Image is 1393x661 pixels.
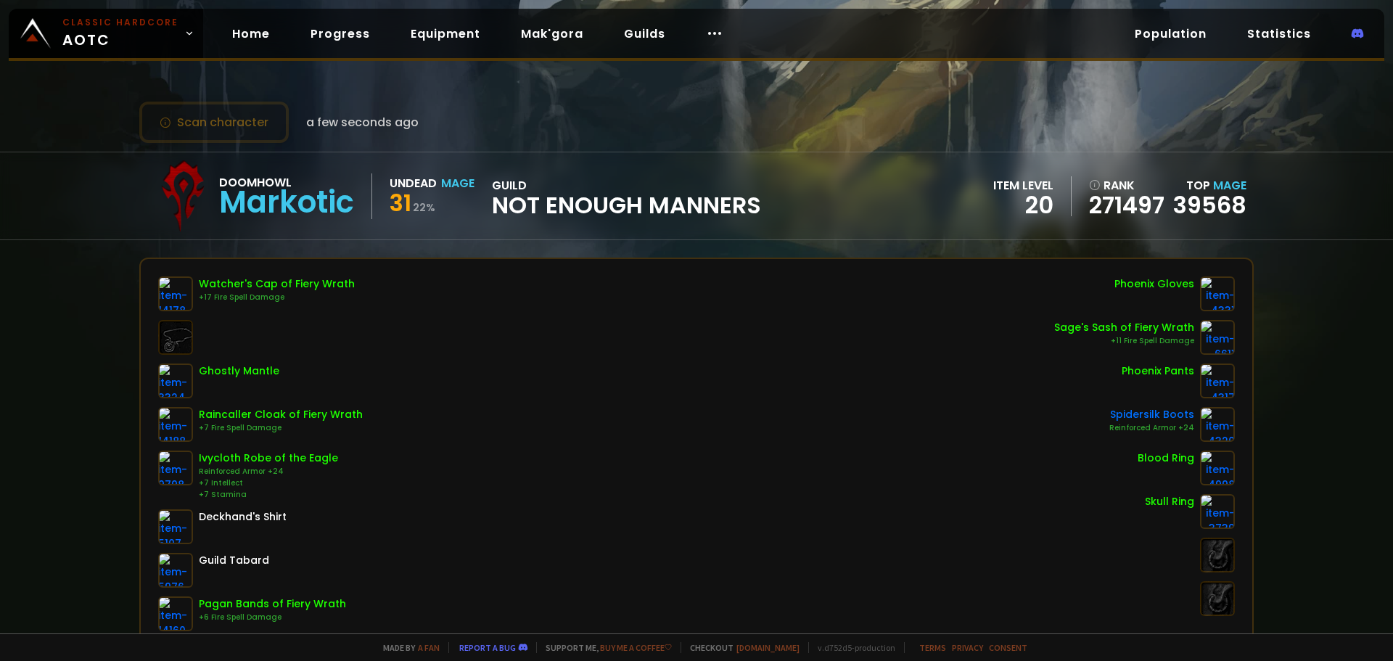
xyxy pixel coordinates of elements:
[1054,320,1194,335] div: Sage's Sash of Fiery Wrath
[413,200,435,215] small: 22 %
[158,407,193,442] img: item-14188
[1109,407,1194,422] div: Spidersilk Boots
[993,194,1053,216] div: 20
[199,553,269,568] div: Guild Tabard
[1122,364,1194,379] div: Phoenix Pants
[139,102,289,143] button: Scan character
[1109,422,1194,434] div: Reinforced Armor +24
[199,276,355,292] div: Watcher's Cap of Fiery Wrath
[441,174,474,192] div: Mage
[536,642,672,653] span: Support me,
[1123,19,1218,49] a: Population
[989,642,1027,653] a: Consent
[62,16,178,51] span: AOTC
[199,364,279,379] div: Ghostly Mantle
[612,19,677,49] a: Guilds
[199,466,338,477] div: Reinforced Armor +24
[1054,335,1194,347] div: +11 Fire Spell Damage
[1200,276,1235,311] img: item-4331
[1200,451,1235,485] img: item-4998
[158,276,193,311] img: item-14178
[492,176,761,216] div: guild
[299,19,382,49] a: Progress
[199,489,338,501] div: +7 Stamina
[158,596,193,631] img: item-14160
[399,19,492,49] a: Equipment
[390,174,437,192] div: Undead
[919,642,946,653] a: Terms
[736,642,800,653] a: [DOMAIN_NAME]
[808,642,895,653] span: v. d752d5 - production
[1114,276,1194,292] div: Phoenix Gloves
[993,176,1053,194] div: item level
[1200,364,1235,398] img: item-4317
[199,477,338,489] div: +7 Intellect
[219,173,354,192] div: Doomhowl
[509,19,595,49] a: Mak'gora
[199,612,346,623] div: +6 Fire Spell Damage
[199,596,346,612] div: Pagan Bands of Fiery Wrath
[199,451,338,466] div: Ivycloth Robe of the Eagle
[1089,194,1164,216] a: 271497
[158,364,193,398] img: item-3324
[158,509,193,544] img: item-5107
[374,642,440,653] span: Made by
[492,194,761,216] span: Not Enough Manners
[1138,451,1194,466] div: Blood Ring
[459,642,516,653] a: Report a bug
[62,16,178,29] small: Classic Hardcore
[199,509,287,525] div: Deckhand's Shirt
[681,642,800,653] span: Checkout
[390,186,411,219] span: 31
[600,642,672,653] a: Buy me a coffee
[1236,19,1323,49] a: Statistics
[221,19,282,49] a: Home
[1200,407,1235,442] img: item-4320
[158,553,193,588] img: item-5976
[1089,176,1164,194] div: rank
[306,113,419,131] span: a few seconds ago
[1173,189,1246,221] a: 39568
[199,407,363,422] div: Raincaller Cloak of Fiery Wrath
[199,292,355,303] div: +17 Fire Spell Damage
[1173,176,1246,194] div: Top
[158,451,193,485] img: item-9798
[1200,320,1235,355] img: item-6611
[219,192,354,213] div: Markotic
[418,642,440,653] a: a fan
[199,422,363,434] div: +7 Fire Spell Damage
[9,9,203,58] a: Classic HardcoreAOTC
[1213,177,1246,194] span: Mage
[1200,494,1235,529] img: item-3739
[952,642,983,653] a: Privacy
[1145,494,1194,509] div: Skull Ring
